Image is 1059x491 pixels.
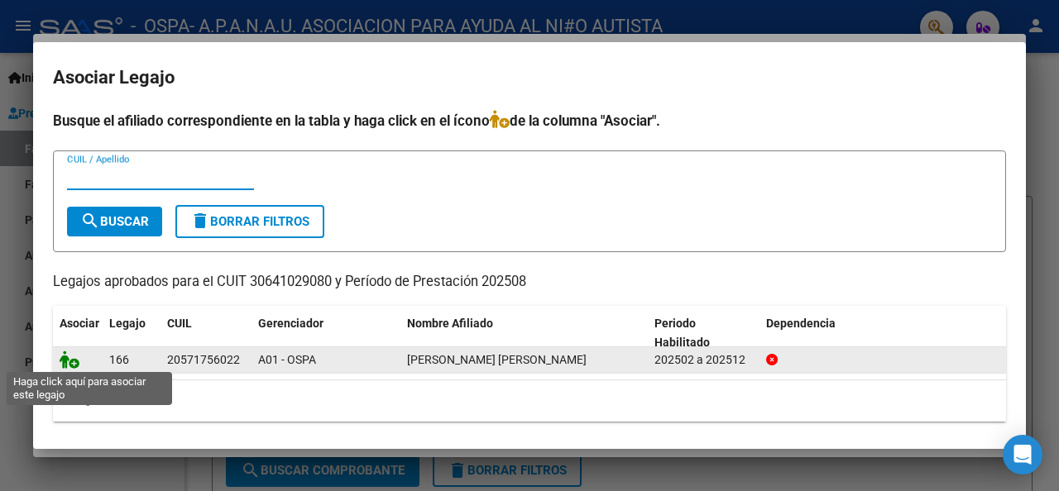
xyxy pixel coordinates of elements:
[109,317,146,330] span: Legajo
[190,211,210,231] mat-icon: delete
[80,214,149,229] span: Buscar
[654,350,753,369] div: 202502 a 202512
[190,214,309,229] span: Borrar Filtros
[167,350,240,369] div: 20571756022
[53,272,1006,293] p: Legajos aprobados para el CUIT 30641029080 y Período de Prestación 202508
[67,207,162,236] button: Buscar
[175,205,324,238] button: Borrar Filtros
[167,317,192,330] span: CUIL
[109,353,129,366] span: 166
[80,211,100,231] mat-icon: search
[760,306,1007,360] datatable-header-cell: Dependencia
[53,62,1006,93] h2: Asociar Legajo
[1003,435,1042,474] div: Open Intercom Messenger
[60,317,99,330] span: Asociar
[258,353,316,366] span: A01 - OSPA
[53,306,103,360] datatable-header-cell: Asociar
[252,306,400,360] datatable-header-cell: Gerenciador
[407,353,587,366] span: BARRIOS NEHEMIAS AARON
[258,317,323,330] span: Gerenciador
[103,306,161,360] datatable-header-cell: Legajo
[654,317,710,349] span: Periodo Habilitado
[766,317,836,330] span: Dependencia
[648,306,760,360] datatable-header-cell: Periodo Habilitado
[53,110,1006,131] h4: Busque el afiliado correspondiente en la tabla y haga click en el ícono de la columna "Asociar".
[53,380,1006,422] div: 1 registros
[161,306,252,360] datatable-header-cell: CUIL
[407,317,493,330] span: Nombre Afiliado
[400,306,648,360] datatable-header-cell: Nombre Afiliado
